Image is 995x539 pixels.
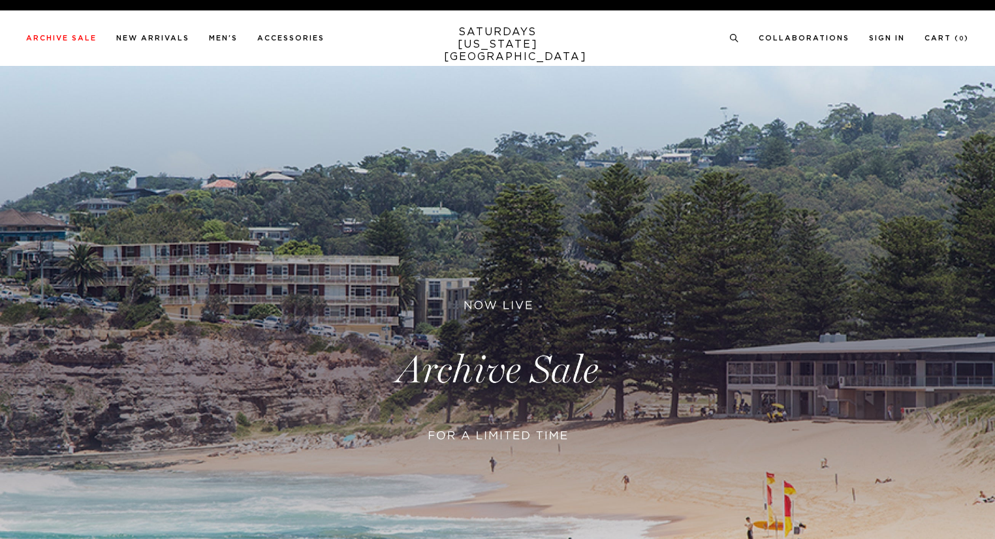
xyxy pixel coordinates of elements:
[209,35,238,42] a: Men's
[26,35,97,42] a: Archive Sale
[116,35,189,42] a: New Arrivals
[869,35,905,42] a: Sign In
[959,36,964,42] small: 0
[759,35,849,42] a: Collaborations
[444,26,552,63] a: SATURDAYS[US_STATE][GEOGRAPHIC_DATA]
[924,35,969,42] a: Cart (0)
[257,35,324,42] a: Accessories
